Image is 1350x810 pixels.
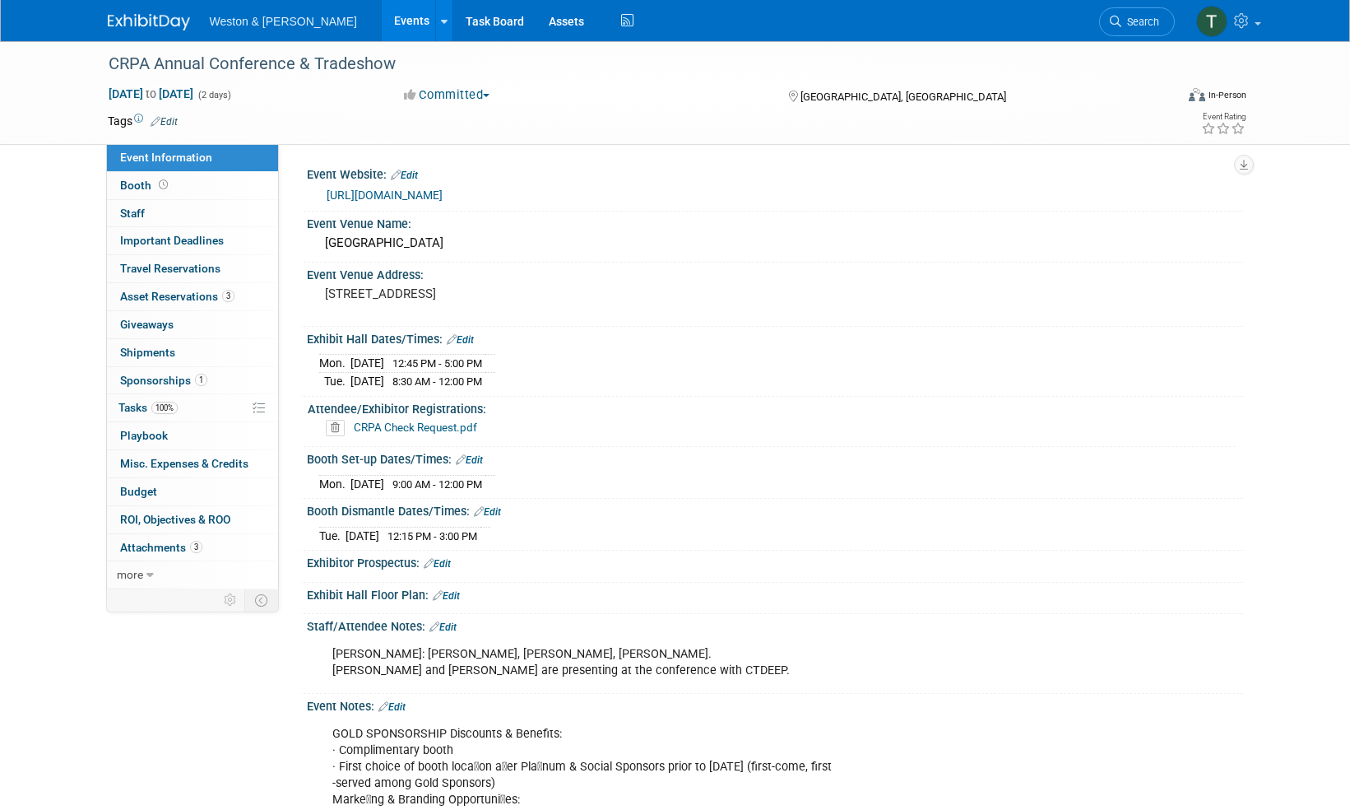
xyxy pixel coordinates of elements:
div: Event Rating [1201,113,1246,121]
td: [DATE] [350,475,384,492]
td: [DATE] [346,527,379,544]
a: Tasks100% [107,394,278,421]
a: Edit [424,558,451,570]
a: Search [1099,7,1175,36]
div: Exhibitor Prospectus: [307,551,1243,572]
span: Tasks [118,401,178,414]
a: Edit [456,454,483,466]
div: Event Notes: [307,694,1243,715]
td: Tue. [319,527,346,544]
div: Attendee/Exhibitor Registrations: [308,397,1236,417]
span: Booth [120,179,171,192]
a: Sponsorships1 [107,367,278,394]
a: [URL][DOMAIN_NAME] [327,189,443,202]
span: Playbook [120,429,168,442]
a: Giveaways [107,311,278,338]
div: Booth Dismantle Dates/Times: [307,499,1243,520]
a: Event Information [107,144,278,171]
a: Edit [474,506,501,518]
a: Edit [429,621,457,633]
div: [GEOGRAPHIC_DATA] [319,230,1231,256]
td: Personalize Event Tab Strip [216,589,245,611]
a: Staff [107,200,278,227]
span: Budget [120,485,157,498]
span: [DATE] [DATE] [108,86,194,101]
div: Event Venue Address: [307,263,1243,283]
span: 8:30 AM - 12:00 PM [392,375,482,388]
a: Important Deadlines [107,227,278,254]
span: ROI, Objectives & ROO [120,513,230,526]
a: Shipments [107,339,278,366]
div: In-Person [1208,89,1246,101]
a: Booth [107,172,278,199]
div: Booth Set-up Dates/Times: [307,447,1243,468]
span: [GEOGRAPHIC_DATA], [GEOGRAPHIC_DATA] [800,91,1006,103]
td: Toggle Event Tabs [244,589,278,611]
td: Tue. [319,373,350,390]
span: to [143,87,159,100]
div: CRPA Annual Conference & Tradeshow [103,49,1150,79]
span: Giveaways [120,318,174,331]
div: Exhibit Hall Floor Plan: [307,583,1243,604]
span: 100% [151,402,178,414]
span: 12:15 PM - 3:00 PM [387,530,477,542]
span: Staff [120,207,145,220]
a: Edit [378,701,406,713]
a: Playbook [107,422,278,449]
button: Committed [398,86,496,104]
a: Edit [447,334,474,346]
span: 3 [222,290,234,302]
td: [DATE] [350,373,384,390]
span: 3 [190,541,202,553]
a: CRPA Check Request.pdf [354,421,477,434]
span: Weston & [PERSON_NAME] [210,15,357,28]
a: Edit [391,170,418,181]
span: 1 [195,374,207,386]
td: [DATE] [350,355,384,373]
span: 9:00 AM - 12:00 PM [392,478,482,491]
span: (2 days) [197,90,231,100]
span: 12:45 PM - 5:00 PM [392,357,482,370]
a: Budget [107,478,278,505]
div: Exhibit Hall Dates/Times: [307,327,1243,348]
img: Theresa Neri-Miller [1196,6,1227,37]
td: Mon. [319,475,350,492]
a: Misc. Expenses & Credits [107,450,278,477]
pre: [STREET_ADDRESS] [325,286,679,301]
a: Edit [151,116,178,128]
span: Booth not reserved yet [155,179,171,191]
span: Travel Reservations [120,262,220,275]
div: Event Venue Name: [307,212,1243,232]
a: Travel Reservations [107,255,278,282]
img: Format-Inperson.png [1189,88,1205,101]
a: Edit [433,590,460,602]
div: [PERSON_NAME]: [PERSON_NAME], [PERSON_NAME], [PERSON_NAME]. [PERSON_NAME] and [PERSON_NAME] are p... [321,638,1062,687]
span: Attachments [120,541,202,554]
a: Asset Reservations3 [107,283,278,310]
span: more [117,568,143,581]
div: Event Website: [307,162,1243,184]
a: Attachments3 [107,534,278,561]
span: Important Deadlines [120,234,224,247]
div: Staff/Attendee Notes: [307,614,1243,635]
img: ExhibitDay [108,14,190,30]
span: Asset Reservations [120,290,234,303]
span: Event Information [120,151,212,164]
span: Misc. Expenses & Credits [120,457,248,470]
span: Shipments [120,346,175,359]
a: Delete attachment? [326,422,351,434]
span: Search [1121,16,1159,28]
td: Tags [108,113,178,129]
div: Event Format [1078,86,1247,110]
span: Sponsorships [120,374,207,387]
td: Mon. [319,355,350,373]
a: more [107,561,278,589]
a: ROI, Objectives & ROO [107,506,278,533]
